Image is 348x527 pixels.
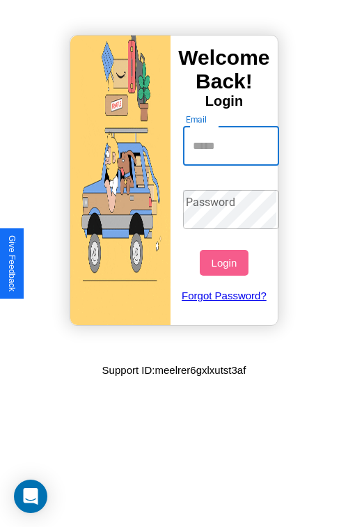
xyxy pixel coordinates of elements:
a: Forgot Password? [176,276,273,315]
button: Login [200,250,248,276]
h3: Welcome Back! [171,46,278,93]
p: Support ID: meelrer6gxlxutst3af [102,361,246,379]
div: Open Intercom Messenger [14,480,47,513]
label: Email [186,113,207,125]
img: gif [70,36,171,325]
h4: Login [171,93,278,109]
div: Give Feedback [7,235,17,292]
